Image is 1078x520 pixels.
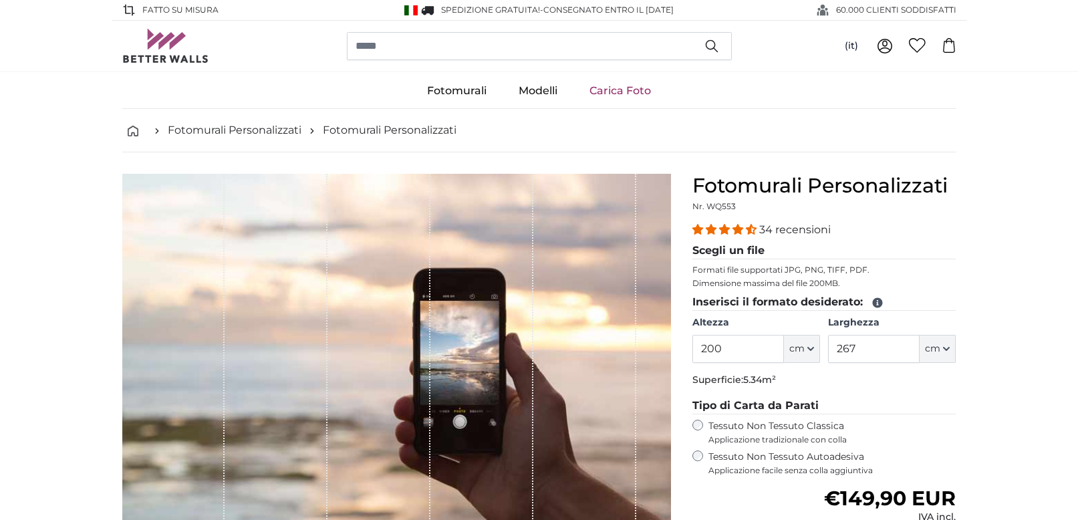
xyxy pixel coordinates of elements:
[692,278,956,289] p: Dimensione massima del file 200MB.
[708,420,956,445] label: Tessuto Non Tessuto Classica
[834,34,869,58] button: (it)
[142,4,219,16] span: Fatto su misura
[759,223,831,236] span: 34 recensioni
[836,4,956,16] span: 60.000 CLIENTI SODDISFATTI
[573,74,667,108] a: Carica Foto
[441,5,540,15] span: Spedizione GRATUITA!
[122,29,209,63] img: Betterwalls
[323,122,456,138] a: Fotomurali Personalizzati
[692,223,759,236] span: 4.32 stars
[122,109,956,152] nav: breadcrumbs
[824,486,956,511] span: €149,90 EUR
[828,316,956,330] label: Larghezza
[411,74,503,108] a: Fotomurali
[708,434,956,445] span: Applicazione tradizionale con colla
[920,335,956,363] button: cm
[789,342,805,356] span: cm
[743,374,776,386] span: 5.34m²
[692,294,956,311] legend: Inserisci il formato desiderato:
[708,465,956,476] span: Applicazione facile senza colla aggiuntiva
[692,265,956,275] p: Formati file supportati JPG, PNG, TIFF, PDF.
[692,201,736,211] span: Nr. WQ553
[692,374,956,387] p: Superficie:
[692,243,956,259] legend: Scegli un file
[168,122,301,138] a: Fotomurali Personalizzati
[692,398,956,414] legend: Tipo di Carta da Parati
[540,5,674,15] span: -
[692,174,956,198] h1: Fotomurali Personalizzati
[692,316,820,330] label: Altezza
[708,450,956,476] label: Tessuto Non Tessuto Autoadesiva
[503,74,573,108] a: Modelli
[404,5,418,15] img: Italia
[543,5,674,15] span: Consegnato entro il [DATE]
[784,335,820,363] button: cm
[925,342,940,356] span: cm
